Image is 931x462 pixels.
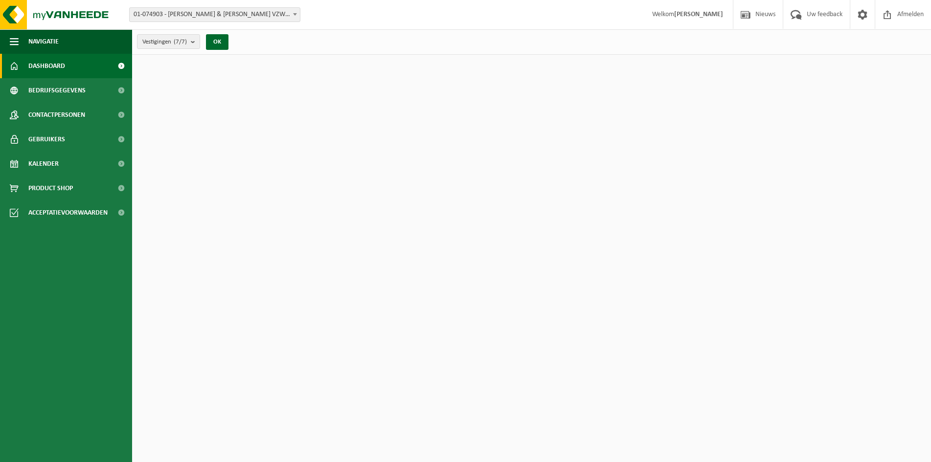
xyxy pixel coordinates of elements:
button: OK [206,34,228,50]
span: Bedrijfsgegevens [28,78,86,103]
span: 01-074903 - PETRUS & PAULUS VZW AFD OLVO - OOSTENDE [130,8,300,22]
button: Vestigingen(7/7) [137,34,200,49]
span: Dashboard [28,54,65,78]
span: Acceptatievoorwaarden [28,200,108,225]
span: Kalender [28,152,59,176]
span: Contactpersonen [28,103,85,127]
span: Vestigingen [142,35,187,49]
count: (7/7) [174,39,187,45]
span: Product Shop [28,176,73,200]
span: Navigatie [28,29,59,54]
strong: [PERSON_NAME] [674,11,723,18]
span: 01-074903 - PETRUS & PAULUS VZW AFD OLVO - OOSTENDE [129,7,300,22]
span: Gebruikers [28,127,65,152]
